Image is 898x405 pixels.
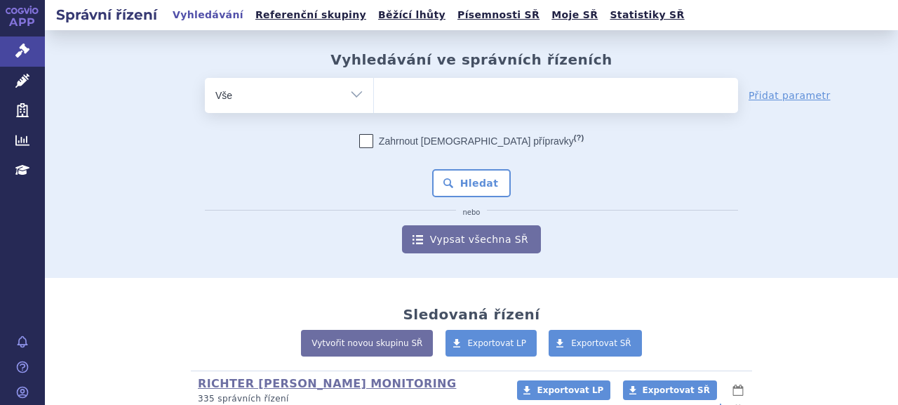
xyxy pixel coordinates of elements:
[251,6,370,25] a: Referenční skupiny
[731,382,745,399] button: lhůty
[445,330,537,357] a: Exportovat LP
[468,338,527,348] span: Exportovat LP
[168,6,248,25] a: Vyhledávání
[403,306,540,323] h2: Sledovaná řízení
[453,6,544,25] a: Písemnosti SŘ
[643,385,710,395] span: Exportovat SŘ
[456,208,488,217] i: nebo
[547,6,602,25] a: Moje SŘ
[605,6,688,25] a: Statistiky SŘ
[549,330,642,357] a: Exportovat SŘ
[623,380,717,400] a: Exportovat SŘ
[574,133,584,142] abbr: (?)
[45,5,168,25] h2: Správní řízení
[198,377,456,390] a: RICHTER [PERSON_NAME] MONITORING
[432,169,511,197] button: Hledat
[374,6,450,25] a: Běžící lhůty
[330,51,612,68] h2: Vyhledávání ve správních řízeních
[749,88,831,102] a: Přidat parametr
[571,338,631,348] span: Exportovat SŘ
[198,393,499,405] p: 335 správních řízení
[359,134,584,148] label: Zahrnout [DEMOGRAPHIC_DATA] přípravky
[517,380,610,400] a: Exportovat LP
[402,225,541,253] a: Vypsat všechna SŘ
[537,385,603,395] span: Exportovat LP
[301,330,433,357] a: Vytvořit novou skupinu SŘ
